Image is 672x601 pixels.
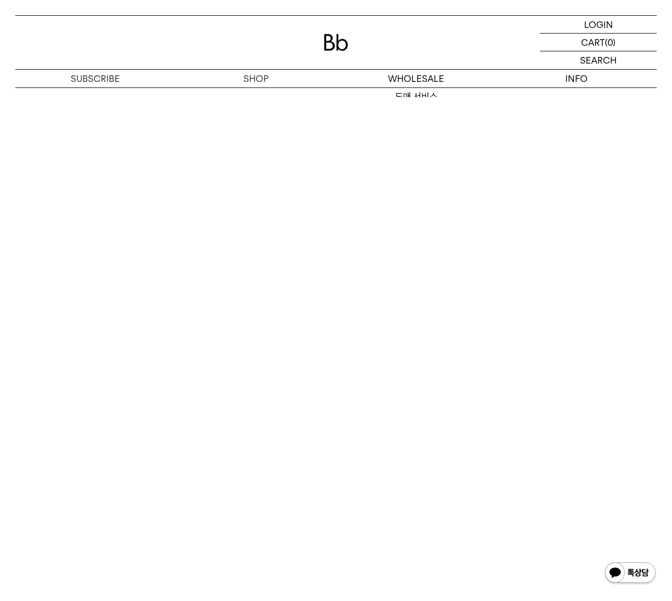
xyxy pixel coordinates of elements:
a: SUBSCRIBE [15,70,176,87]
p: CART [581,34,605,51]
a: 도매 서비스 [336,88,497,105]
p: INFO [497,70,657,87]
p: (0) [605,34,616,51]
p: SEARCH [580,51,617,69]
img: 로고 [324,34,348,51]
img: 카카오톡 채널 1:1 채팅 버튼 [604,561,657,586]
p: WHOLESALE [336,70,497,87]
a: CART (0) [540,34,657,51]
p: LOGIN [584,16,613,33]
a: LOGIN [540,16,657,34]
a: SHOP [176,70,337,87]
